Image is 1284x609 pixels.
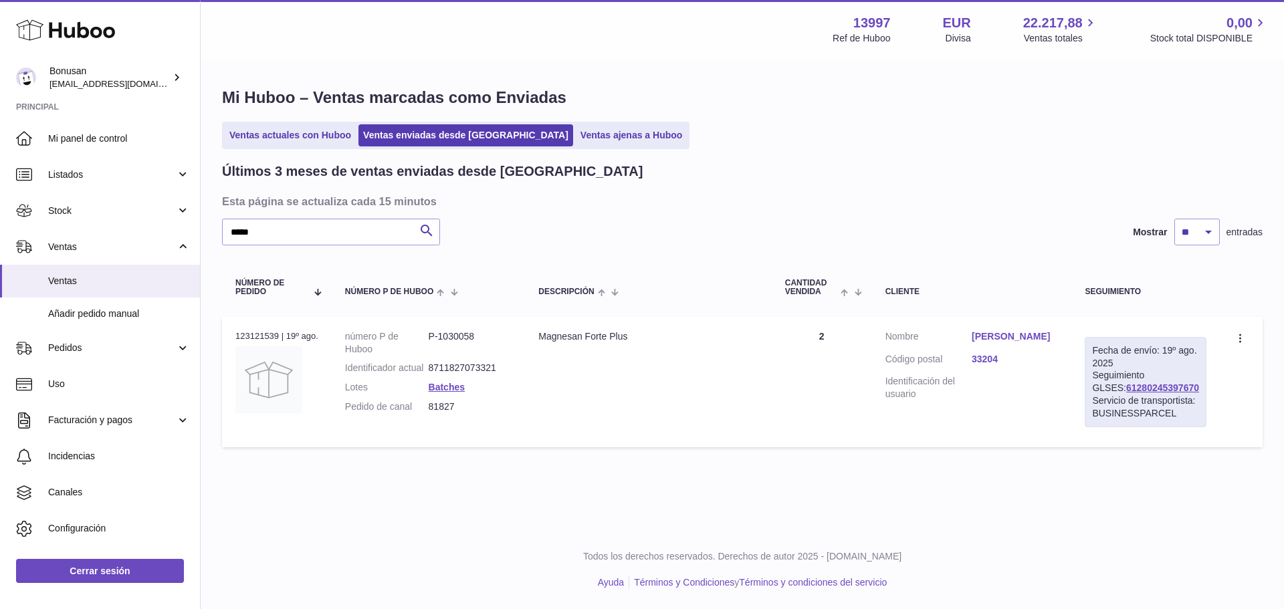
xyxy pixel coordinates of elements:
a: 33204 [972,353,1058,366]
span: 22.217,88 [1023,14,1083,32]
span: Añadir pedido manual [48,308,190,320]
div: Cliente [885,287,1059,296]
dt: Lotes [345,381,429,394]
img: no-photo.jpg [235,346,302,413]
div: Magnesan Forte Plus [538,330,758,343]
span: Pedidos [48,342,176,354]
dd: P-1030058 [429,330,512,356]
span: Configuración [48,522,190,535]
a: Ayuda [598,577,624,588]
div: Servicio de transportista: BUSINESSPARCEL [1092,394,1199,420]
dt: Código postal [885,353,972,369]
h1: Mi Huboo – Ventas marcadas como Enviadas [222,87,1263,108]
div: Seguimiento [1085,287,1206,296]
span: Canales [48,486,190,499]
dt: Identificación del usuario [885,375,972,400]
dt: Pedido de canal [345,400,429,413]
span: Número de pedido [235,279,306,296]
span: Mi panel de control [48,132,190,145]
dd: 81827 [429,400,512,413]
a: Cerrar sesión [16,559,184,583]
a: Ventas ajenas a Huboo [576,124,687,146]
div: Divisa [946,32,971,45]
span: Listados [48,168,176,181]
dt: número P de Huboo [345,330,429,356]
span: Stock [48,205,176,217]
img: info@bonusan.es [16,68,36,88]
span: [EMAIL_ADDRESS][DOMAIN_NAME] [49,78,197,89]
strong: 13997 [853,14,891,32]
span: entradas [1226,226,1263,239]
span: número P de Huboo [345,287,433,296]
p: Todos los derechos reservados. Derechos de autor 2025 - [DOMAIN_NAME] [211,550,1273,563]
h2: Últimos 3 meses de ventas enviadas desde [GEOGRAPHIC_DATA] [222,162,643,180]
a: Términos y Condiciones [634,577,734,588]
td: 2 [772,317,872,447]
span: Ventas totales [1024,32,1098,45]
span: Incidencias [48,450,190,463]
span: Uso [48,378,190,390]
a: 22.217,88 Ventas totales [1023,14,1098,45]
label: Mostrar [1133,226,1167,239]
strong: EUR [942,14,970,32]
span: Ventas [48,275,190,287]
div: Seguimiento GLSES: [1085,337,1206,427]
span: Stock total DISPONIBLE [1150,32,1268,45]
span: Cantidad vendida [785,279,838,296]
dt: Nombre [885,330,972,346]
div: Ref de Huboo [833,32,890,45]
div: Fecha de envío: 19º ago. 2025 [1092,344,1199,370]
span: Ventas [48,241,176,253]
div: 123121539 | 19º ago. [235,330,318,342]
span: Facturación y pagos [48,414,176,427]
a: Ventas actuales con Huboo [225,124,356,146]
a: Ventas enviadas desde [GEOGRAPHIC_DATA] [358,124,573,146]
a: Batches [429,382,465,392]
span: 0,00 [1226,14,1253,32]
a: 61280245397670 [1126,382,1199,393]
dt: Identificador actual [345,362,429,374]
h3: Esta página se actualiza cada 15 minutos [222,194,1259,209]
dd: 8711827073321 [429,362,512,374]
a: Términos y condiciones del servicio [739,577,887,588]
a: [PERSON_NAME] [972,330,1058,343]
a: 0,00 Stock total DISPONIBLE [1150,14,1268,45]
li: y [629,576,887,589]
div: Bonusan [49,65,170,90]
span: Descripción [538,287,594,296]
